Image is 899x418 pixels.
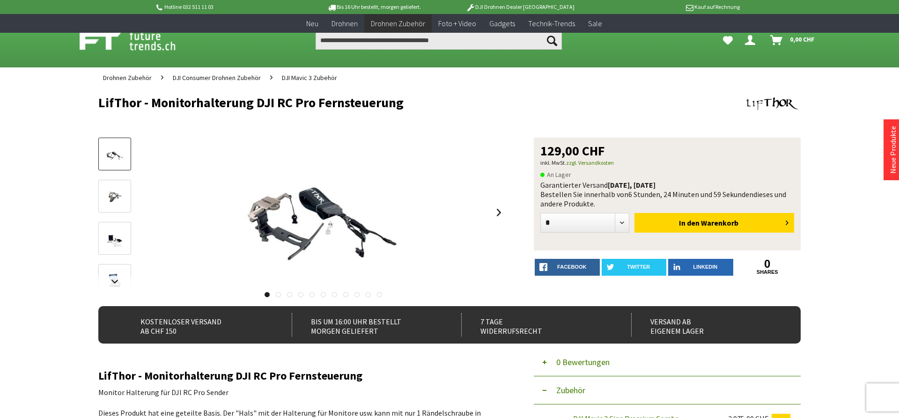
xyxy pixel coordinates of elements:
a: zzgl. Versandkosten [566,159,614,166]
button: Zubehör [534,376,801,404]
span: facebook [557,264,586,270]
div: Garantierter Versand Bestellen Sie innerhalb von dieses und andere Produkte. [540,180,794,208]
span: Drohnen Zubehör [103,73,152,82]
div: Versand ab eigenem Lager [631,313,781,337]
span: twitter [627,264,650,270]
span: 6 Stunden, 24 Minuten und 59 Sekunden [628,190,753,199]
a: Sale [582,14,609,33]
a: Gadgets [483,14,522,33]
img: Vorschau: LifThor - Monitorhalterung DJI RC Pro Fernsteuerung [101,146,128,163]
span: In den [679,218,700,227]
a: 0 [735,259,800,269]
span: DJI Consumer Drohnen Zubehör [173,73,261,82]
a: Technik-Trends [522,14,582,33]
a: shares [735,269,800,275]
a: Meine Favoriten [718,31,737,50]
span: 129,00 CHF [540,144,605,157]
p: Monitor Halterung für DJI RC Pro Sender [98,387,506,398]
a: Dein Konto [741,31,763,50]
button: 0 Bewertungen [534,348,801,376]
h2: LifThor - Monitorhalterung DJI RC Pro Fernsteuerung [98,370,506,382]
a: twitter [602,259,667,276]
a: Drohnen Zubehör [364,14,432,33]
b: [DATE], [DATE] [608,180,656,190]
span: DJI Mavic 3 Zubehör [282,73,337,82]
div: Kostenloser Versand ab CHF 150 [122,313,271,337]
span: Drohnen [332,19,358,28]
button: Suchen [542,31,562,50]
a: LinkedIn [668,259,733,276]
p: inkl. MwSt. [540,157,794,169]
span: LinkedIn [693,264,717,270]
img: Lifthor [744,95,801,112]
button: In den Warenkorb [634,213,794,233]
input: Produkt, Marke, Kategorie, EAN, Artikelnummer… [316,31,562,50]
p: DJI Drohnen Dealer [GEOGRAPHIC_DATA] [447,1,593,13]
span: Foto + Video [438,19,476,28]
span: Drohnen Zubehör [371,19,425,28]
img: Shop Futuretrends - zur Startseite wechseln [80,29,196,52]
span: Warenkorb [701,218,738,227]
a: Foto + Video [432,14,483,33]
span: Sale [588,19,602,28]
a: Neue Produkte [888,126,898,174]
a: Drohnen Zubehör [98,67,156,88]
p: Kauf auf Rechnung [593,1,739,13]
span: Gadgets [489,19,515,28]
a: DJI Mavic 3 Zubehör [277,67,342,88]
a: Drohnen [325,14,364,33]
h1: LifThor - Monitorhalterung DJI RC Pro Fernsteuerung [98,95,660,110]
span: An Lager [540,169,571,180]
p: Bis 16 Uhr bestellt, morgen geliefert. [301,1,447,13]
p: Hotline 032 511 11 03 [155,1,301,13]
span: Technik-Trends [528,19,575,28]
div: 7 Tage Widerrufsrecht [461,313,611,337]
a: DJI Consumer Drohnen Zubehör [168,67,265,88]
a: Warenkorb [766,31,819,50]
div: Bis um 16:00 Uhr bestellt Morgen geliefert [292,313,441,337]
img: LifThor - Monitorhalterung DJI RC Pro Fernsteuerung [204,138,442,287]
a: Neu [300,14,325,33]
span: Neu [306,19,318,28]
a: facebook [535,259,600,276]
span: 0,00 CHF [790,32,815,47]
